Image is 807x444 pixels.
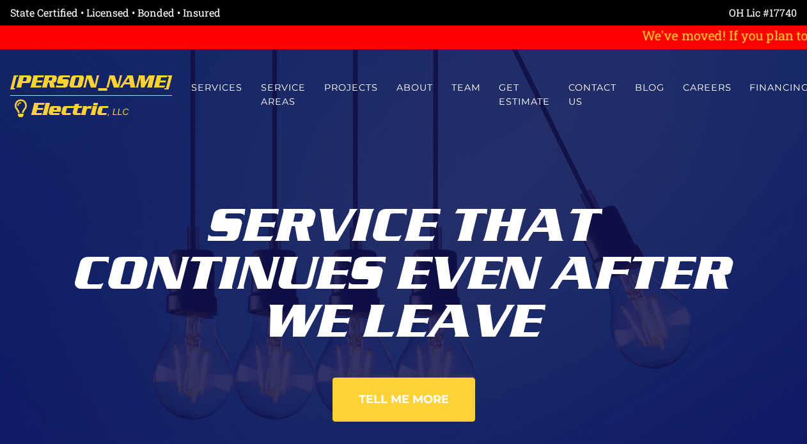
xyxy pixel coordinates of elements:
div: OH Lic #17740 [403,5,797,20]
a: Service Areas [252,71,315,119]
a: Get estimate [490,71,560,119]
a: Projects [315,71,388,105]
div: Service That Continues Even After We Leave [49,192,758,346]
a: Services [182,71,252,105]
a: Careers [673,71,740,105]
span: , LLC [107,107,129,117]
a: [PERSON_NAME] Electric, LLC [10,65,172,126]
a: Contact us [560,71,626,119]
a: About [387,71,442,105]
a: Tell Me More [333,378,475,422]
a: Blog [625,71,673,105]
div: State Certified • Licensed • Bonded • Insured [10,5,403,20]
a: Team [442,71,490,105]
